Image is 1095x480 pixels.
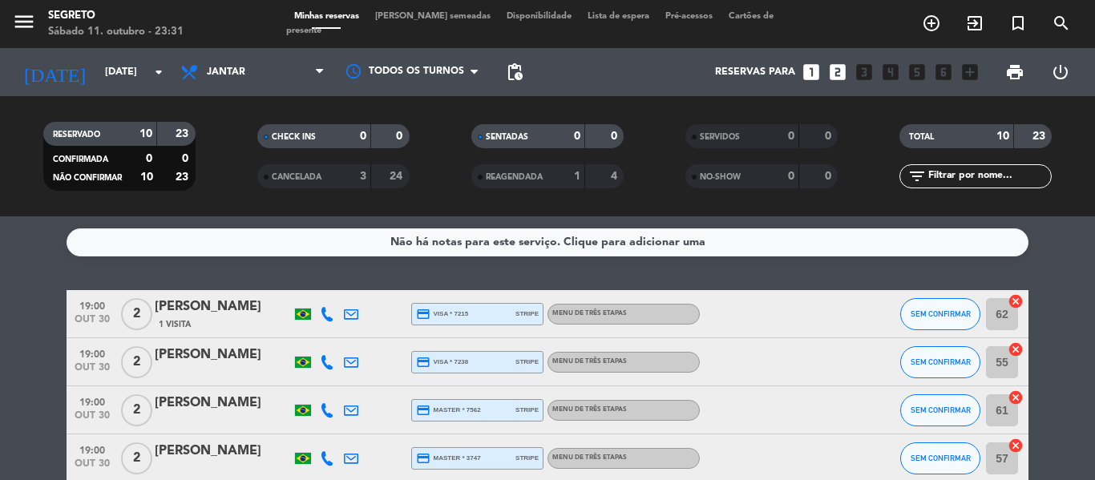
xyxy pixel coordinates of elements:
strong: 0 [574,131,580,142]
i: credit_card [416,403,430,417]
div: Sábado 11. outubro - 23:31 [48,24,184,40]
i: add_circle_outline [922,14,941,33]
span: Menu de três etapas [552,358,627,365]
strong: 4 [611,171,620,182]
i: looks_5 [907,62,927,83]
strong: 23 [176,128,192,139]
i: add_box [960,62,980,83]
span: 2 [121,394,152,426]
span: CHECK INS [272,133,316,141]
i: search [1052,14,1071,33]
span: 19:00 [72,344,112,362]
span: 1 Visita [159,318,191,331]
strong: 0 [788,171,794,182]
div: LOG OUT [1037,48,1083,96]
span: REAGENDADA [486,173,543,181]
strong: 10 [996,131,1009,142]
span: Menu de três etapas [552,310,627,317]
span: stripe [515,405,539,415]
span: out 30 [72,458,112,477]
span: 19:00 [72,296,112,314]
span: master * 7562 [416,403,481,417]
span: SENTADAS [486,133,528,141]
span: stripe [515,309,539,319]
span: visa * 7238 [416,355,468,369]
strong: 0 [825,131,834,142]
span: Pré-acessos [657,12,721,21]
strong: 24 [390,171,406,182]
span: 2 [121,298,152,330]
i: looks_one [801,62,822,83]
span: SEM CONFIRMAR [911,357,971,366]
i: cancel [1008,438,1024,454]
span: print [1005,63,1024,82]
strong: 23 [176,171,192,183]
span: 2 [121,442,152,474]
i: credit_card [416,451,430,466]
span: master * 3747 [416,451,481,466]
span: SERVIDOS [700,133,740,141]
button: SEM CONFIRMAR [900,442,980,474]
span: [PERSON_NAME] semeadas [367,12,499,21]
span: TOTAL [909,133,934,141]
button: menu [12,10,36,39]
strong: 1 [574,171,580,182]
i: filter_list [907,167,927,186]
strong: 10 [140,171,153,183]
strong: 0 [146,153,152,164]
span: Reservas para [715,67,795,78]
span: Minhas reservas [286,12,367,21]
strong: 23 [1032,131,1049,142]
button: SEM CONFIRMAR [900,346,980,378]
span: Jantar [207,67,245,78]
strong: 0 [788,131,794,142]
strong: 0 [182,153,192,164]
span: CANCELADA [272,173,321,181]
span: out 30 [72,362,112,381]
i: arrow_drop_down [149,63,168,82]
span: SEM CONFIRMAR [911,405,971,414]
strong: 0 [611,131,620,142]
i: power_settings_new [1051,63,1070,82]
div: [PERSON_NAME] [155,296,291,317]
span: out 30 [72,314,112,333]
div: Segreto [48,8,184,24]
i: menu [12,10,36,34]
span: Disponibilidade [499,12,580,21]
div: [PERSON_NAME] [155,345,291,365]
div: [PERSON_NAME] [155,441,291,462]
span: RESERVADO [53,131,100,139]
span: stripe [515,453,539,463]
span: stripe [515,357,539,367]
span: visa * 7215 [416,307,468,321]
strong: 0 [396,131,406,142]
i: exit_to_app [965,14,984,33]
span: NÃO CONFIRMAR [53,174,122,182]
i: looks_two [827,62,848,83]
span: Lista de espera [580,12,657,21]
i: [DATE] [12,54,97,90]
strong: 10 [139,128,152,139]
span: pending_actions [505,63,524,82]
span: 19:00 [72,440,112,458]
span: CONFIRMADA [53,155,108,163]
strong: 0 [360,131,366,142]
i: looks_4 [880,62,901,83]
span: 2 [121,346,152,378]
i: turned_in_not [1008,14,1028,33]
input: Filtrar por nome... [927,167,1051,185]
span: Menu de três etapas [552,406,627,413]
span: 19:00 [72,392,112,410]
i: looks_6 [933,62,954,83]
i: cancel [1008,389,1024,405]
i: cancel [1008,341,1024,357]
span: Menu de três etapas [552,454,627,461]
span: out 30 [72,410,112,429]
div: Não há notas para este serviço. Clique para adicionar uma [390,233,705,252]
div: [PERSON_NAME] [155,393,291,413]
span: Cartões de presente [286,12,774,35]
strong: 3 [360,171,366,182]
i: looks_3 [854,62,875,83]
span: NO-SHOW [700,173,741,181]
i: credit_card [416,307,430,321]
